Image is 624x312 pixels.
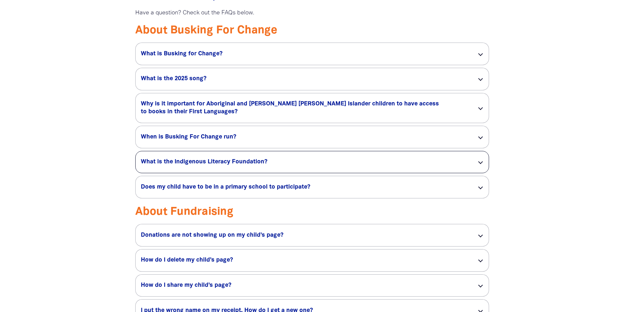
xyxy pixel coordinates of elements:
span: About Fundraising [135,207,234,217]
h5: What is Busking for Change? [141,50,466,58]
span: About Busking For Change [135,26,277,36]
p: Have a question? Check out the FAQs below. [135,9,489,17]
h5: Does my child have to be in a primary school to participate? [141,183,466,191]
h5: Donations are not showing up on my child’s page? [141,231,466,239]
h5: How do I share my child’s page? [141,282,466,289]
h5: Why is it important for Aboriginal and [PERSON_NAME] [PERSON_NAME] Islander children to have acce... [141,100,466,116]
h5: How do I delete my child’s page? [141,256,466,264]
h5: When is Busking For Change run? [141,133,466,141]
h5: What is the Indigenous Literacy Foundation? [141,158,466,166]
h5: What is the 2025 song? [141,75,466,83]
